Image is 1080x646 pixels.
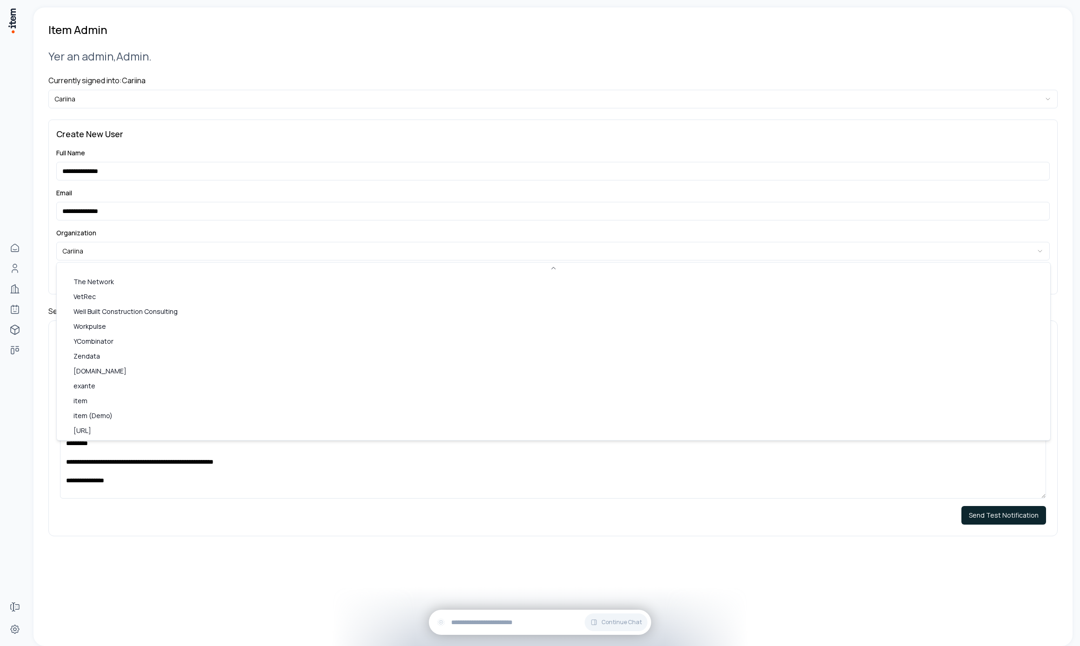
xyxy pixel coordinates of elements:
[73,307,178,317] span: Well Built Construction Consulting
[73,426,91,436] span: [URL]
[73,278,114,287] span: The Network
[73,382,95,391] span: exante
[73,337,113,346] span: YCombinator
[73,367,127,376] span: [DOMAIN_NAME]
[73,352,100,361] span: Zendata
[73,293,96,302] span: VetRec
[73,412,113,421] span: item (Demo)
[73,397,87,406] span: item
[73,322,106,332] span: Workpulse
